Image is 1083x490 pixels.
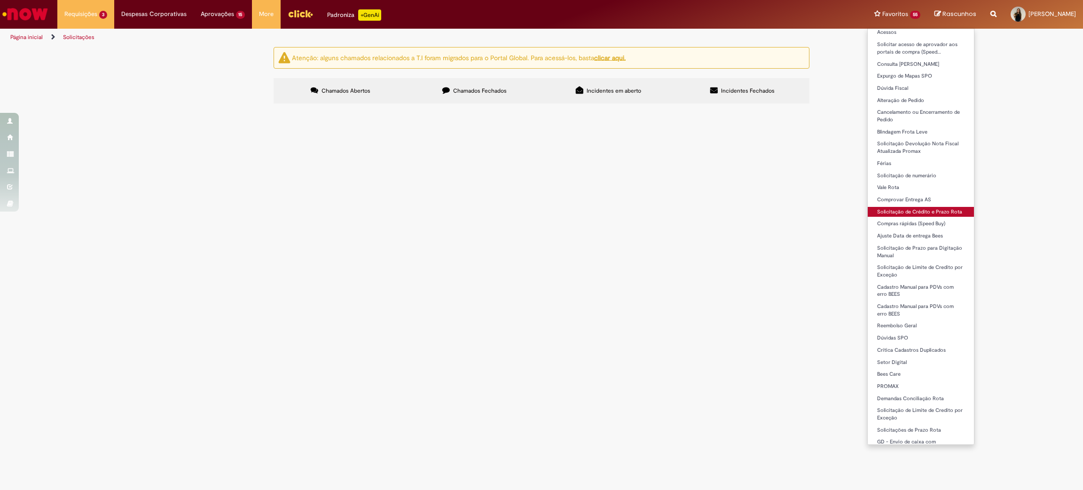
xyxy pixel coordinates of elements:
[868,95,974,106] a: Alteração de Pedido
[868,158,974,169] a: Férias
[358,9,381,21] p: +GenAi
[868,127,974,137] a: Blindagem Frota Leve
[868,357,974,368] a: Setor Digital
[868,219,974,229] a: Compras rápidas (Speed Buy)
[1028,10,1076,18] span: [PERSON_NAME]
[868,195,974,205] a: Comprovar Entrega AS
[594,53,626,62] a: clicar aqui.
[868,369,974,379] a: Bees Care
[99,11,107,19] span: 3
[868,40,974,57] a: Solicitar acesso de aprovador aos portais de compra (Speed…
[201,9,234,19] span: Aprovações
[121,9,187,19] span: Despesas Corporativas
[868,282,974,300] a: Cadastro Manual para PDVs com erro BEES
[868,139,974,156] a: Solicitação Devolução Nota Fiscal Atualizada Promax
[64,9,97,19] span: Requisições
[868,425,974,435] a: Solicitações de Prazo Rota
[868,437,974,454] a: GD - Envio de caixa com documentos para a guarda
[7,29,715,46] ul: Trilhas de página
[868,394,974,404] a: Demandas Conciliação Rota
[868,243,974,261] a: Solicitação de Prazo para Digitação Manual
[868,182,974,193] a: Vale Rota
[868,301,974,319] a: Cadastro Manual para PDVs com erro BEES
[934,10,976,19] a: Rascunhos
[910,11,920,19] span: 55
[868,381,974,392] a: PROMAX
[288,7,313,21] img: click_logo_yellow_360x200.png
[587,87,641,95] span: Incidentes em aberto
[868,262,974,280] a: Solicitação de Limite de Credito por Exceção
[1,5,49,24] img: ServiceNow
[868,207,974,217] a: Solicitação de Crédito e Prazo Rota
[259,9,274,19] span: More
[868,231,974,241] a: Ajuste Data de entrega Bees
[868,71,974,81] a: Expurgo de Mapas SPO
[882,9,908,19] span: Favoritos
[868,83,974,94] a: Dúvida Fiscal
[327,9,381,21] div: Padroniza
[453,87,507,95] span: Chamados Fechados
[322,87,370,95] span: Chamados Abertos
[10,33,43,41] a: Página inicial
[868,107,974,125] a: Cancelamento ou Encerramento de Pedido
[868,405,974,423] a: Solicitação de Limite de Credito por Exceção
[868,171,974,181] a: Solicitação de numerário
[721,87,775,95] span: Incidentes Fechados
[868,333,974,343] a: Dúvidas SPO
[236,11,245,19] span: 15
[292,53,626,62] ng-bind-html: Atenção: alguns chamados relacionados a T.I foram migrados para o Portal Global. Para acessá-los,...
[63,33,94,41] a: Solicitações
[868,59,974,70] a: Consulta [PERSON_NAME]
[942,9,976,18] span: Rascunhos
[868,20,974,38] a: Solicitação e Recuperação de Acessos
[868,345,974,356] a: Crítica Cadastros Duplicados
[867,28,974,445] ul: Favoritos
[868,321,974,331] a: Reembolso Geral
